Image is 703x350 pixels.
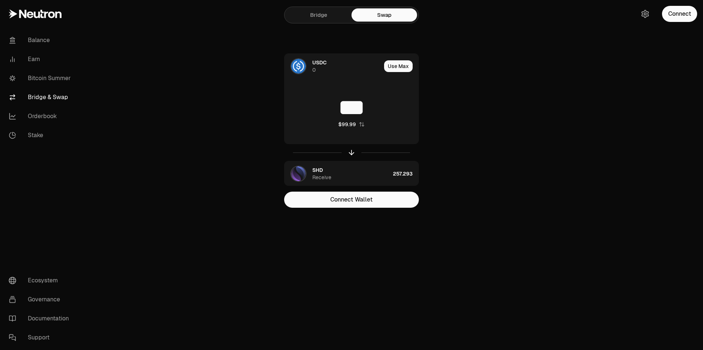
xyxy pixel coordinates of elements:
[662,6,697,22] button: Connect
[284,192,419,208] button: Connect Wallet
[338,121,356,128] div: $99.99
[291,59,306,74] img: USDC Logo
[284,161,419,186] button: SHD LogoSHDReceive257.293
[284,161,390,186] div: SHD LogoSHDReceive
[351,8,417,22] a: Swap
[312,174,331,181] div: Receive
[393,161,419,186] div: 257.293
[291,166,306,181] img: SHD Logo
[312,166,323,174] span: SHD
[312,59,327,66] span: USDC
[286,8,351,22] a: Bridge
[384,60,413,72] button: Use Max
[312,66,316,74] div: 0
[3,50,79,69] a: Earn
[3,309,79,328] a: Documentation
[3,69,79,88] a: Bitcoin Summer
[338,121,365,128] button: $99.99
[3,107,79,126] a: Orderbook
[284,54,381,79] div: USDC LogoUSDC0
[3,328,79,347] a: Support
[3,290,79,309] a: Governance
[3,271,79,290] a: Ecosystem
[3,31,79,50] a: Balance
[3,126,79,145] a: Stake
[3,88,79,107] a: Bridge & Swap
